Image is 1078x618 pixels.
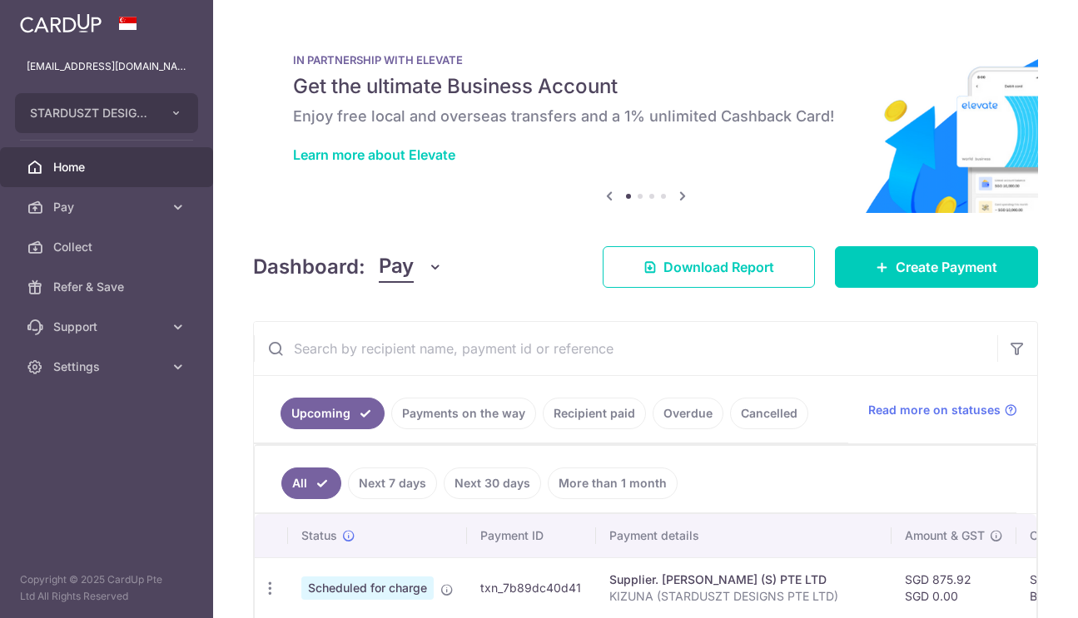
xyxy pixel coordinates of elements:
[596,514,892,557] th: Payment details
[609,571,878,588] div: Supplier. [PERSON_NAME] (S) PTE LTD
[444,467,541,499] a: Next 30 days
[53,239,163,255] span: Collect
[379,251,443,283] button: Pay
[53,159,163,176] span: Home
[253,27,1038,213] img: Renovation banner
[281,398,385,429] a: Upcoming
[896,257,997,277] span: Create Payment
[30,105,153,121] span: STARDUSZT DESIGNS PRIVATE LIMITED
[301,527,337,544] span: Status
[609,588,878,605] p: KIZUNA (STARDUSZT DESIGNS PTE LTD)
[254,322,997,375] input: Search by recipient name, payment id or reference
[53,319,163,335] span: Support
[467,514,596,557] th: Payment ID
[663,257,774,277] span: Download Report
[253,252,365,282] h4: Dashboard:
[603,246,815,288] a: Download Report
[53,279,163,295] span: Refer & Save
[281,467,341,499] a: All
[905,527,985,544] span: Amount & GST
[301,576,434,600] span: Scheduled for charge
[835,246,1038,288] a: Create Payment
[293,73,998,100] h5: Get the ultimate Business Account
[467,557,596,618] td: txn_7b89dc40d41
[293,53,998,67] p: IN PARTNERSHIP WITH ELEVATE
[53,199,163,215] span: Pay
[27,58,186,75] p: [EMAIL_ADDRESS][DOMAIN_NAME]
[391,398,536,429] a: Payments on the way
[15,93,198,133] button: STARDUSZT DESIGNS PRIVATE LIMITED
[548,467,678,499] a: More than 1 month
[293,106,998,126] h6: Enjoy free local and overseas transfers and a 1% unlimited Cashback Card!
[348,467,437,499] a: Next 7 days
[653,398,723,429] a: Overdue
[730,398,808,429] a: Cancelled
[53,358,163,375] span: Settings
[293,146,455,163] a: Learn more about Elevate
[543,398,646,429] a: Recipient paid
[892,557,1016,618] td: SGD 875.92 SGD 0.00
[20,13,102,33] img: CardUp
[868,402,1001,418] span: Read more on statuses
[379,251,414,283] span: Pay
[868,402,1017,418] a: Read more on statuses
